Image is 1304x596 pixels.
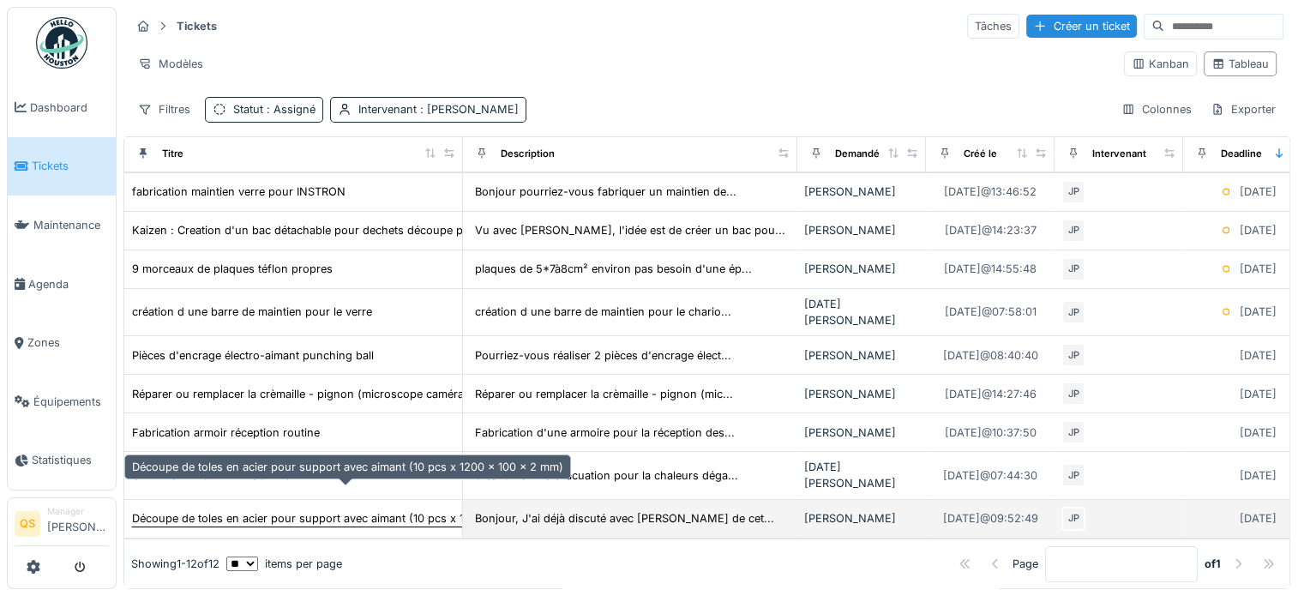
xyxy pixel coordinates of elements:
[1240,467,1277,484] div: [DATE]
[226,556,342,572] div: items per page
[1061,463,1085,487] div: JP
[475,222,785,238] div: Vu avec [PERSON_NAME], l'idée est de créer un bac pou...
[943,347,1038,364] div: [DATE] @ 08:40:40
[1061,180,1085,204] div: JP
[1092,147,1146,161] div: Intervenant
[417,103,519,116] span: : [PERSON_NAME]
[964,147,997,161] div: Créé le
[132,304,372,320] div: création d une barre de maintien pour le verre
[36,17,87,69] img: Badge_color-CXgf-gQk.svg
[1061,300,1085,324] div: JP
[1240,386,1277,402] div: [DATE]
[1240,304,1277,320] div: [DATE]
[1211,56,1269,72] div: Tableau
[475,424,735,441] div: Fabrication d'une armoire pour la réception des...
[804,222,919,238] div: [PERSON_NAME]
[15,505,109,546] a: QS Manager[PERSON_NAME]
[8,137,116,196] a: Tickets
[130,97,198,122] div: Filtres
[132,424,320,441] div: Fabrication armoir réception routine
[804,386,919,402] div: [PERSON_NAME]
[945,304,1037,320] div: [DATE] @ 07:58:01
[47,505,109,542] li: [PERSON_NAME]
[1240,510,1277,527] div: [DATE]
[804,510,919,527] div: [PERSON_NAME]
[804,261,919,277] div: [PERSON_NAME]
[1221,147,1262,161] div: Deadline
[1240,424,1277,441] div: [DATE]
[132,222,551,238] div: Kaizen : Creation d'un bac détachable pour dechets découpe presse Labo 5922
[233,101,315,117] div: Statut
[475,261,752,277] div: plaques de 5*7à8cm² environ pas besoin d'une ép...
[124,455,571,479] div: Découpe de toles en acier pour support avec aimant (10 pcs x 1200 x 100 x 2 mm)
[170,18,224,34] strong: Tickets
[804,459,919,491] div: [DATE][PERSON_NAME]
[1013,556,1038,572] div: Page
[967,14,1019,39] div: Tâches
[27,334,109,351] span: Zones
[47,505,109,518] div: Manager
[804,184,919,200] div: [PERSON_NAME]
[1061,343,1085,367] div: JP
[132,386,513,402] div: Réparer ou remplacer la crèmaille - pignon (microscope caméra de WET)
[1240,347,1277,364] div: [DATE]
[1061,507,1085,531] div: JP
[944,184,1037,200] div: [DATE] @ 13:46:52
[30,99,109,116] span: Dashboard
[8,196,116,255] a: Maintenance
[944,261,1037,277] div: [DATE] @ 14:55:48
[804,424,919,441] div: [PERSON_NAME]
[1240,222,1277,238] div: [DATE]
[475,386,733,402] div: Réparer ou remplacer la crèmaille - pignon (mic...
[8,78,116,137] a: Dashboard
[8,313,116,372] a: Zones
[32,452,109,468] span: Statistiques
[1061,382,1085,406] div: JP
[358,101,519,117] div: Intervenant
[1240,184,1277,200] div: [DATE]
[28,276,109,292] span: Agenda
[162,147,183,161] div: Titre
[943,467,1037,484] div: [DATE] @ 07:44:30
[8,255,116,314] a: Agenda
[1203,97,1283,122] div: Exporter
[132,510,563,527] div: Découpe de toles en acier pour support avec aimant (10 pcs x 1200 x 100 x 2 mm)
[132,261,333,277] div: 9 morceaux de plaques téflon propres
[132,184,346,200] div: fabrication maintien verre pour INSTRON
[32,158,109,174] span: Tickets
[1026,15,1137,38] div: Créer un ticket
[263,103,315,116] span: : Assigné
[1205,556,1221,572] strong: of 1
[804,296,919,328] div: [DATE][PERSON_NAME]
[804,347,919,364] div: [PERSON_NAME]
[943,510,1038,527] div: [DATE] @ 09:52:49
[130,51,211,76] div: Modèles
[8,372,116,431] a: Équipements
[475,467,738,484] div: création d une évacuation pour la chaleurs déga...
[131,556,219,572] div: Showing 1 - 12 of 12
[33,217,109,233] span: Maintenance
[1114,97,1199,122] div: Colonnes
[945,386,1037,402] div: [DATE] @ 14:27:46
[1061,219,1085,243] div: JP
[1061,420,1085,444] div: JP
[501,147,555,161] div: Description
[132,347,374,364] div: Pièces d'encrage électro-aimant punching ball
[1132,56,1189,72] div: Kanban
[835,147,897,161] div: Demandé par
[1240,261,1277,277] div: [DATE]
[945,222,1037,238] div: [DATE] @ 14:23:37
[33,394,109,410] span: Équipements
[1061,257,1085,281] div: JP
[475,510,774,527] div: Bonjour, J'ai déjà discuté avec [PERSON_NAME] de cet...
[15,511,40,537] li: QS
[475,304,731,320] div: création d une barre de maintien pour le chario...
[8,431,116,491] a: Statistiques
[945,424,1037,441] div: [DATE] @ 10:37:50
[475,347,731,364] div: Pourriez-vous réaliser 2 pièces d'encrage élect...
[475,184,736,200] div: Bonjour pourriez-vous fabriquer un maintien de...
